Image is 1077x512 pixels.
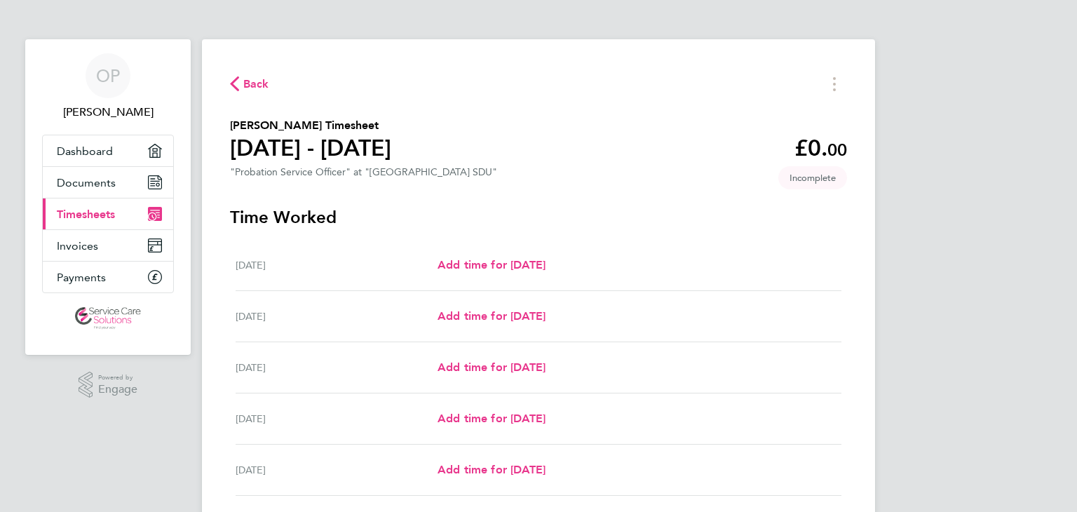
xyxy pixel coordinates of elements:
div: [DATE] [236,359,438,376]
span: 00 [827,140,847,160]
a: Add time for [DATE] [438,359,546,376]
span: OP [96,67,120,85]
a: Add time for [DATE] [438,462,546,478]
div: [DATE] [236,462,438,478]
span: Invoices [57,239,98,252]
a: Documents [43,167,173,198]
a: Powered byEngage [79,372,138,398]
span: Add time for [DATE] [438,412,546,425]
h2: [PERSON_NAME] Timesheet [230,117,391,134]
a: Add time for [DATE] [438,308,546,325]
a: Dashboard [43,135,173,166]
span: Add time for [DATE] [438,309,546,323]
a: Add time for [DATE] [438,257,546,274]
app-decimal: £0. [794,135,847,161]
a: Invoices [43,230,173,261]
span: Add time for [DATE] [438,258,546,271]
a: Go to home page [42,307,174,330]
span: Engage [98,384,137,396]
button: Timesheets Menu [822,73,847,95]
img: servicecare-logo-retina.png [75,307,141,330]
button: Back [230,75,269,93]
div: [DATE] [236,308,438,325]
span: Powered by [98,372,137,384]
span: Add time for [DATE] [438,463,546,476]
span: Payments [57,271,106,284]
span: Back [243,76,269,93]
span: Documents [57,176,116,189]
span: Olatunji Phillips [42,104,174,121]
div: [DATE] [236,410,438,427]
a: OP[PERSON_NAME] [42,53,174,121]
a: Add time for [DATE] [438,410,546,427]
nav: Main navigation [25,39,191,355]
a: Payments [43,262,173,292]
div: [DATE] [236,257,438,274]
h1: [DATE] - [DATE] [230,134,391,162]
span: Dashboard [57,144,113,158]
span: This timesheet is Incomplete. [778,166,847,189]
a: Timesheets [43,198,173,229]
span: Add time for [DATE] [438,361,546,374]
span: Timesheets [57,208,115,221]
h3: Time Worked [230,206,847,229]
div: "Probation Service Officer" at "[GEOGRAPHIC_DATA] SDU" [230,166,497,178]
